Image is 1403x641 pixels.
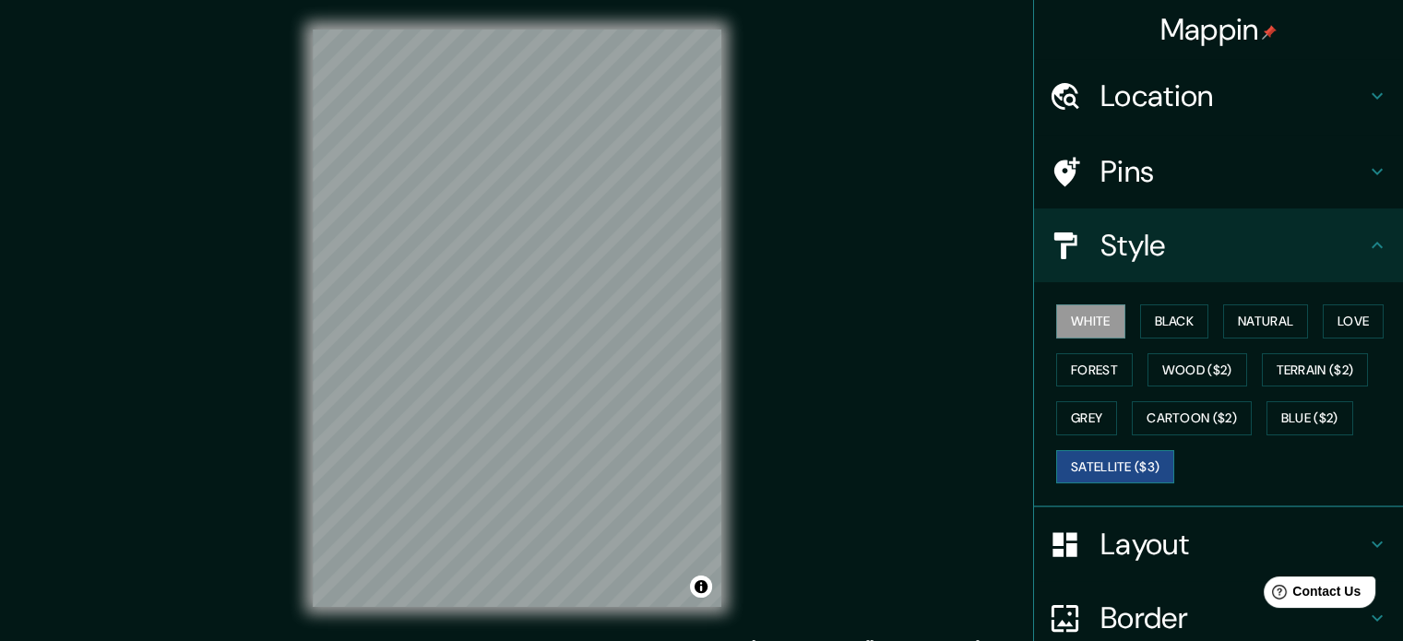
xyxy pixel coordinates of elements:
[1132,401,1252,435] button: Cartoon ($2)
[1140,304,1209,338] button: Black
[1034,208,1403,282] div: Style
[1100,526,1366,563] h4: Layout
[1100,227,1366,264] h4: Style
[1239,569,1383,621] iframe: Help widget launcher
[1262,353,1369,387] button: Terrain ($2)
[1056,401,1117,435] button: Grey
[1034,59,1403,133] div: Location
[1056,450,1174,484] button: Satellite ($3)
[1100,599,1366,636] h4: Border
[1262,25,1277,40] img: pin-icon.png
[1323,304,1384,338] button: Love
[1056,304,1125,338] button: White
[1100,77,1366,114] h4: Location
[1147,353,1247,387] button: Wood ($2)
[313,30,721,607] canvas: Map
[1100,153,1366,190] h4: Pins
[1034,507,1403,581] div: Layout
[1160,11,1278,48] h4: Mappin
[1034,135,1403,208] div: Pins
[1223,304,1308,338] button: Natural
[690,576,712,598] button: Toggle attribution
[1266,401,1353,435] button: Blue ($2)
[1056,353,1133,387] button: Forest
